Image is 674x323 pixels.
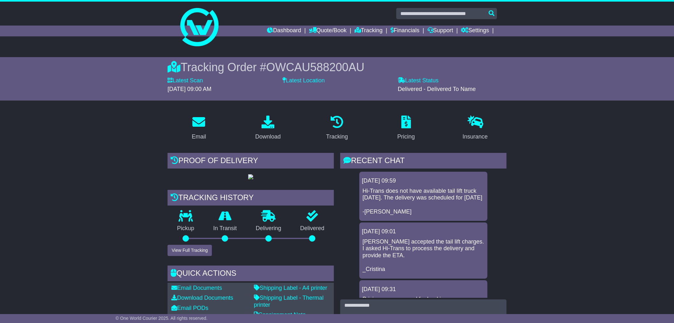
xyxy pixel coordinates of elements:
[168,86,212,92] span: [DATE] 09:00 AM
[283,77,325,84] label: Latest Location
[168,245,212,256] button: View Full Tracking
[362,177,485,184] div: [DATE] 09:59
[362,296,484,310] p: Pricing was approved for booking OWCAU588200AU.
[188,113,210,143] a: Email
[322,113,352,143] a: Tracking
[427,26,453,36] a: Support
[171,285,222,291] a: Email Documents
[397,132,415,141] div: Pricing
[246,225,291,232] p: Delivering
[168,225,204,232] p: Pickup
[254,295,324,308] a: Shipping Label - Thermal printer
[340,153,506,170] div: RECENT CHAT
[251,113,285,143] a: Download
[168,153,334,170] div: Proof of Delivery
[393,113,419,143] a: Pricing
[248,174,253,179] img: GetPodImage
[362,228,485,235] div: [DATE] 09:01
[116,316,208,321] span: © One World Courier 2025. All rights reserved.
[362,286,485,293] div: [DATE] 09:31
[171,295,233,301] a: Download Documents
[362,188,484,215] p: Hi-Trans does not have available tail lift truck [DATE]. The delivery was scheduled for [DATE] -[...
[391,26,419,36] a: Financials
[267,26,301,36] a: Dashboard
[204,225,247,232] p: In Transit
[458,113,492,143] a: Insurance
[462,132,488,141] div: Insurance
[254,312,306,318] a: Consignment Note
[398,86,476,92] span: Delivered - Delivered To Name
[291,225,334,232] p: Delivered
[362,238,484,273] p: [PERSON_NAME] accepted the tail lift charges. I asked Hi-Trans to process the delivery and provid...
[168,60,506,74] div: Tracking Order #
[168,190,334,207] div: Tracking history
[266,61,364,74] span: OWCAU588200AU
[192,132,206,141] div: Email
[171,305,208,311] a: Email PODs
[309,26,347,36] a: Quote/Book
[168,266,334,283] div: Quick Actions
[168,77,203,84] label: Latest Scan
[326,132,348,141] div: Tracking
[398,77,439,84] label: Latest Status
[254,285,327,291] a: Shipping Label - A4 printer
[355,26,383,36] a: Tracking
[461,26,489,36] a: Settings
[255,132,281,141] div: Download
